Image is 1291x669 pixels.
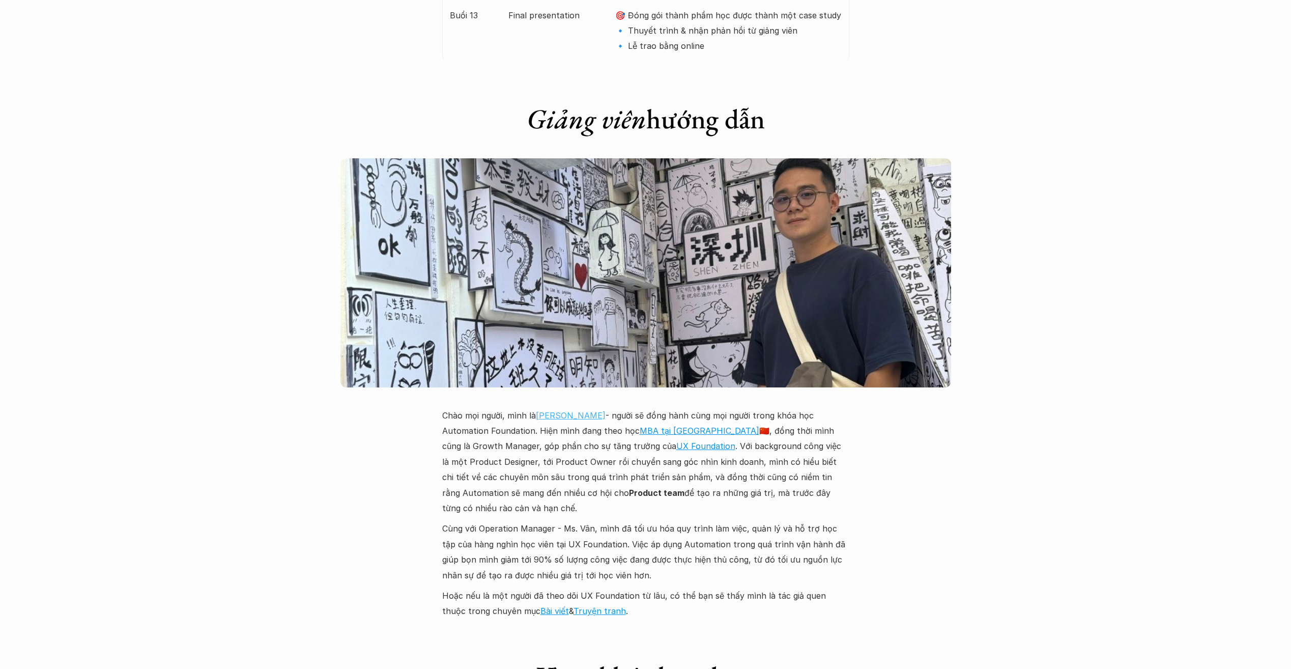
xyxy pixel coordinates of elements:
p: Cùng với Operation Manager - Ms. Vân, mình đã tối ưu hóa quy trình làm việc, quản lý và hỗ trợ họ... [442,521,849,583]
strong: Product team [629,488,684,498]
a: [PERSON_NAME] [536,410,606,421]
a: Truyện tranh [573,606,626,616]
h1: hướng dẫn [442,102,849,135]
p: Buổi 13 [450,8,498,23]
p: Hoặc nếu là một người đã theo dõi UX Foundation từ lâu, có thể bạn sẽ thấy mình là tác giả quen t... [442,588,849,619]
a: Bài viết [540,606,569,616]
p: Chào mọi người, mình là - người sẽ đồng hành cùng mọi người trong khóa học Automation Foundation.... [442,408,849,516]
p: Final presentation [508,8,605,23]
p: 🎯 Đóng gói thành phầm học được thành một case study 🔹 Thuyết trình & nhận phản hồi từ giảng viên ... [615,8,841,54]
a: UX Foundation [676,441,735,451]
em: Giảng viên [527,101,646,136]
a: MBA tại [GEOGRAPHIC_DATA] [640,426,759,436]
